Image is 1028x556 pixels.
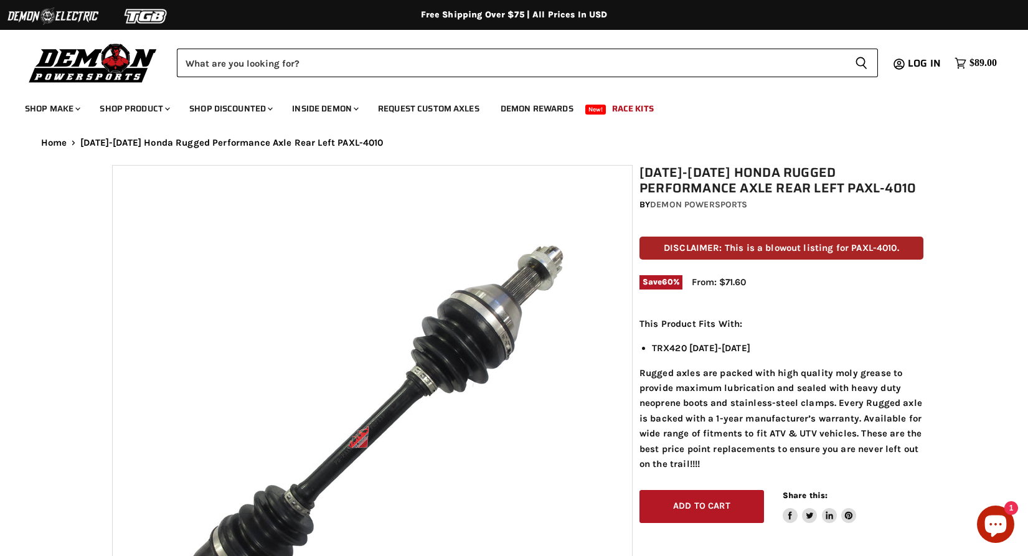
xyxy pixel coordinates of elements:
[283,96,366,121] a: Inside Demon
[16,9,1012,21] div: Free Shipping Over $75 | All Prices In USD
[16,138,1012,148] nav: Breadcrumbs
[639,165,923,196] h1: [DATE]-[DATE] Honda Rugged Performance Axle Rear Left PAXL-4010
[585,105,606,115] span: New!
[639,490,764,523] button: Add to cart
[41,138,67,148] a: Home
[650,199,747,210] a: Demon Powersports
[180,96,280,121] a: Shop Discounted
[639,316,923,471] div: Rugged axles are packed with high quality moly grease to provide maximum lubrication and sealed w...
[177,49,878,77] form: Product
[969,57,997,69] span: $89.00
[783,490,857,523] aside: Share this:
[639,237,923,260] p: DISCLAIMER: This is a blowout listing for PAXL-4010.
[639,316,923,331] p: This Product Fits With:
[662,277,672,286] span: 60
[652,341,923,356] li: TRX420 [DATE]-[DATE]
[673,501,730,511] span: Add to cart
[369,96,489,121] a: Request Custom Axles
[80,138,383,148] span: [DATE]-[DATE] Honda Rugged Performance Axle Rear Left PAXL-4010
[16,91,994,121] ul: Main menu
[783,491,828,500] span: Share this:
[948,54,1003,72] a: $89.00
[90,96,177,121] a: Shop Product
[908,55,941,71] span: Log in
[491,96,583,121] a: Demon Rewards
[6,4,100,28] img: Demon Electric Logo 2
[639,198,923,212] div: by
[25,40,161,85] img: Demon Powersports
[16,96,88,121] a: Shop Make
[692,276,746,288] span: From: $71.60
[177,49,845,77] input: Search
[973,506,1018,546] inbox-online-store-chat: Shopify online store chat
[603,96,663,121] a: Race Kits
[639,275,682,289] span: Save %
[845,49,878,77] button: Search
[902,58,948,69] a: Log in
[100,4,193,28] img: TGB Logo 2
